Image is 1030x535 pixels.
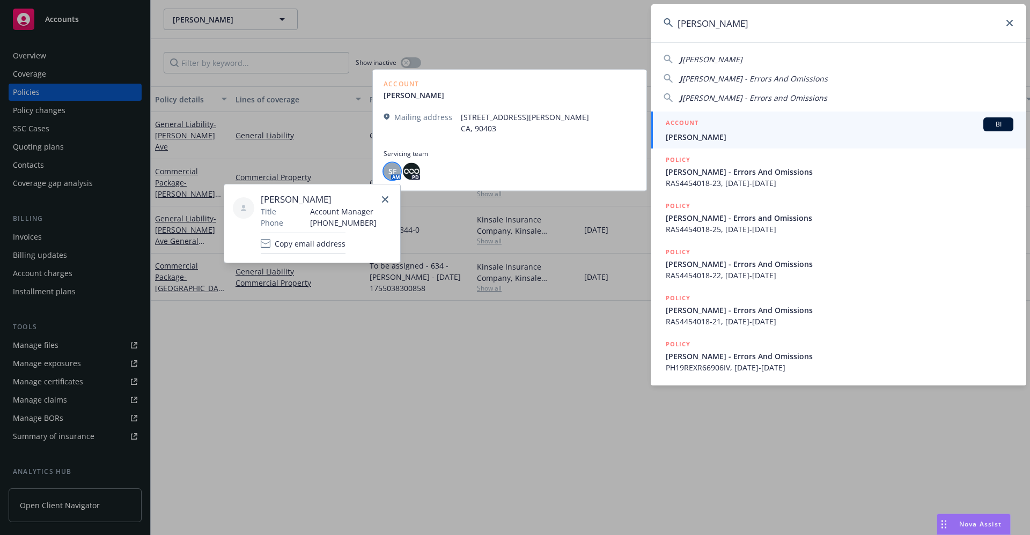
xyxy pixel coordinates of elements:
span: [PERSON_NAME] [261,193,377,206]
button: Copy email address [261,233,345,254]
a: ACCOUNTBI[PERSON_NAME] [651,112,1026,148]
h5: POLICY [666,339,690,350]
h5: ACCOUNT [666,117,698,130]
span: J [680,54,682,64]
span: J [680,93,682,103]
span: Copy email address [275,238,345,249]
div: Drag to move [937,514,951,534]
button: Nova Assist [937,514,1011,535]
span: J [680,73,682,84]
a: POLICY[PERSON_NAME] - Errors And OmissionsRAS4454018-23, [DATE]-[DATE] [651,148,1026,195]
span: [PERSON_NAME] - Errors And Omissions [666,166,1013,177]
span: [PERSON_NAME] - Errors and Omissions [666,212,1013,224]
a: POLICY[PERSON_NAME] - Errors and OmissionsRAS4454018-25, [DATE]-[DATE] [651,195,1026,241]
a: close [379,193,392,206]
h5: POLICY [666,293,690,303]
span: RAS4454018-23, [DATE]-[DATE] [666,177,1013,189]
span: Account Manager [310,206,377,217]
span: Nova Assist [959,519,1002,529]
span: RAS4454018-21, [DATE]-[DATE] [666,316,1013,327]
span: [PHONE_NUMBER] [310,217,377,228]
h5: POLICY [666,200,690,211]
span: [PERSON_NAME] - Errors And Omissions [666,304,1013,316]
span: RAS4454018-22, [DATE]-[DATE] [666,270,1013,281]
a: POLICY[PERSON_NAME] - Errors And OmissionsRAS4454018-22, [DATE]-[DATE] [651,241,1026,287]
span: BI [988,120,1009,129]
span: PH19REXR66906IV, [DATE]-[DATE] [666,362,1013,373]
span: [PERSON_NAME] - Errors and Omissions [682,93,827,103]
span: [PERSON_NAME] - Errors And Omissions [666,351,1013,362]
span: [PERSON_NAME] [682,54,742,64]
h5: POLICY [666,247,690,257]
h5: POLICY [666,154,690,165]
span: Title [261,206,276,217]
input: Search... [651,4,1026,42]
span: [PERSON_NAME] [666,131,1013,143]
a: POLICY[PERSON_NAME] - Errors And OmissionsRAS4454018-21, [DATE]-[DATE] [651,287,1026,333]
span: [PERSON_NAME] - Errors And Omissions [682,73,828,84]
span: [PERSON_NAME] - Errors And Omissions [666,258,1013,270]
span: RAS4454018-25, [DATE]-[DATE] [666,224,1013,235]
a: POLICY[PERSON_NAME] - Errors And OmissionsPH19REXR66906IV, [DATE]-[DATE] [651,333,1026,379]
span: Phone [261,217,283,228]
